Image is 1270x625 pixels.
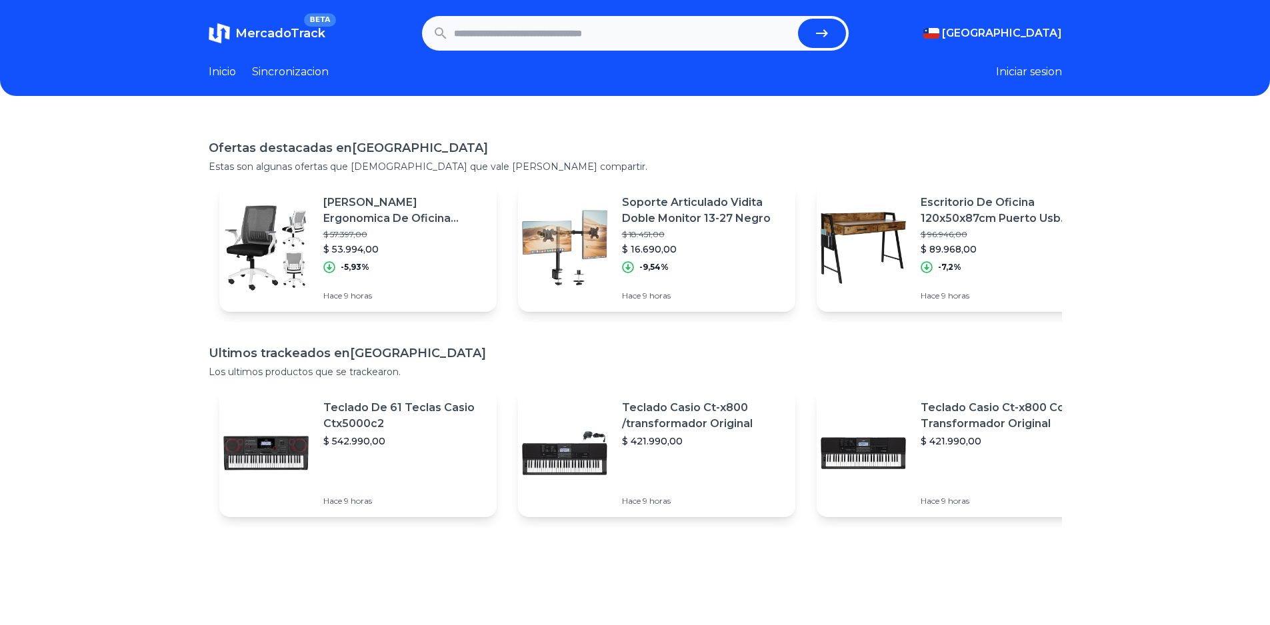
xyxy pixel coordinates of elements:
p: [PERSON_NAME] Ergonomica De Oficina Escritorio Ejecutiva Látex [323,195,486,227]
a: Featured imageEscritorio De Oficina 120x50x87cm Puerto Usb Bolsillo Gancho$ 96.946,00$ 89.968,00-... [817,184,1094,312]
p: $ 421.990,00 [622,434,785,448]
img: Featured image [219,201,313,295]
p: -5,93% [341,262,369,273]
p: $ 96.946,00 [921,229,1083,240]
p: Soporte Articulado Vidita Doble Monitor 13-27 Negro [622,195,785,227]
span: [GEOGRAPHIC_DATA] [942,25,1062,41]
a: Featured imageTeclado Casio Ct-x800 /transformador Original$ 421.990,00Hace 9 horas [518,389,795,517]
p: Hace 9 horas [622,291,785,301]
p: Hace 9 horas [622,496,785,506]
p: Teclado De 61 Teclas Casio Ctx5000c2 [323,400,486,432]
p: Teclado Casio Ct-x800 /transformador Original [622,400,785,432]
p: Hace 9 horas [323,496,486,506]
button: [GEOGRAPHIC_DATA] [923,25,1062,41]
img: Featured image [817,201,910,295]
img: Featured image [518,201,611,295]
p: Escritorio De Oficina 120x50x87cm Puerto Usb Bolsillo Gancho [921,195,1083,227]
p: $ 89.968,00 [921,243,1083,256]
p: Estas son algunas ofertas que [DEMOGRAPHIC_DATA] que vale [PERSON_NAME] compartir. [209,160,1062,173]
p: Teclado Casio Ct-x800 Con Transformador Original [921,400,1083,432]
a: Featured imageSoporte Articulado Vidita Doble Monitor 13-27 Negro$ 18.451,00$ 16.690,00-9,54%Hace... [518,184,795,312]
button: Iniciar sesion [996,64,1062,80]
a: Featured imageTeclado Casio Ct-x800 Con Transformador Original$ 421.990,00Hace 9 horas [817,389,1094,517]
a: Featured imageTeclado De 61 Teclas Casio Ctx5000c2$ 542.990,00Hace 9 horas [219,389,497,517]
img: Featured image [219,406,313,500]
p: $ 421.990,00 [921,434,1083,448]
p: Hace 9 horas [921,291,1083,301]
span: BETA [304,13,335,27]
h1: Ofertas destacadas en [GEOGRAPHIC_DATA] [209,139,1062,157]
img: Featured image [817,406,910,500]
a: MercadoTrackBETA [209,23,325,44]
p: -9,54% [639,262,669,273]
img: Featured image [518,406,611,500]
img: Chile [923,28,939,39]
p: $ 542.990,00 [323,434,486,448]
p: $ 16.690,00 [622,243,785,256]
h1: Ultimos trackeados en [GEOGRAPHIC_DATA] [209,344,1062,362]
a: Sincronizacion [252,64,329,80]
span: MercadoTrack [235,26,325,41]
p: Hace 9 horas [323,291,486,301]
p: $ 18.451,00 [622,229,785,240]
p: $ 57.397,00 [323,229,486,240]
p: Los ultimos productos que se trackearon. [209,365,1062,378]
a: Featured image[PERSON_NAME] Ergonomica De Oficina Escritorio Ejecutiva Látex$ 57.397,00$ 53.994,0... [219,184,497,312]
p: -7,2% [938,262,961,273]
a: Inicio [209,64,236,80]
p: Hace 9 horas [921,496,1083,506]
img: MercadoTrack [209,23,230,44]
p: $ 53.994,00 [323,243,486,256]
